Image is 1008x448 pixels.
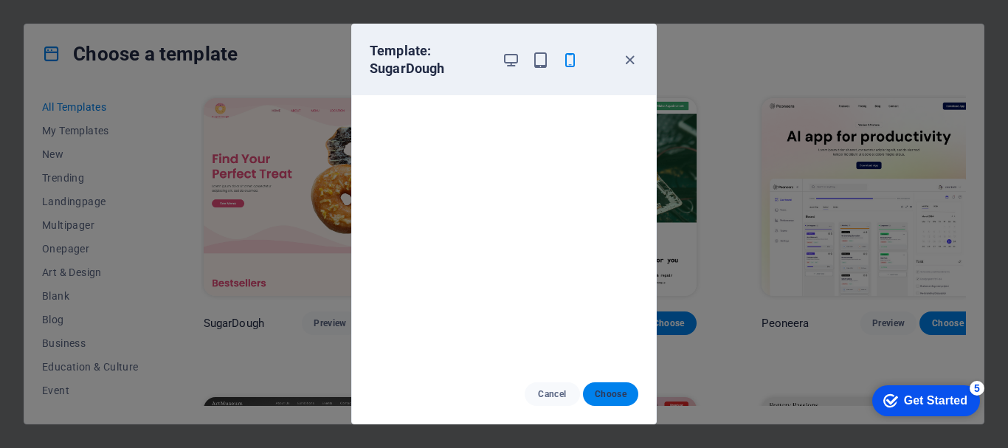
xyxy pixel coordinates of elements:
div: Get Started 5 items remaining, 0% complete [12,7,120,38]
div: Get Started [44,16,107,30]
div: 5 [109,3,124,18]
button: Cancel [525,382,580,406]
span: Cancel [536,388,568,400]
button: Choose [583,382,638,406]
span: Choose [595,388,626,400]
h6: Template: SugarDough [370,42,490,77]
